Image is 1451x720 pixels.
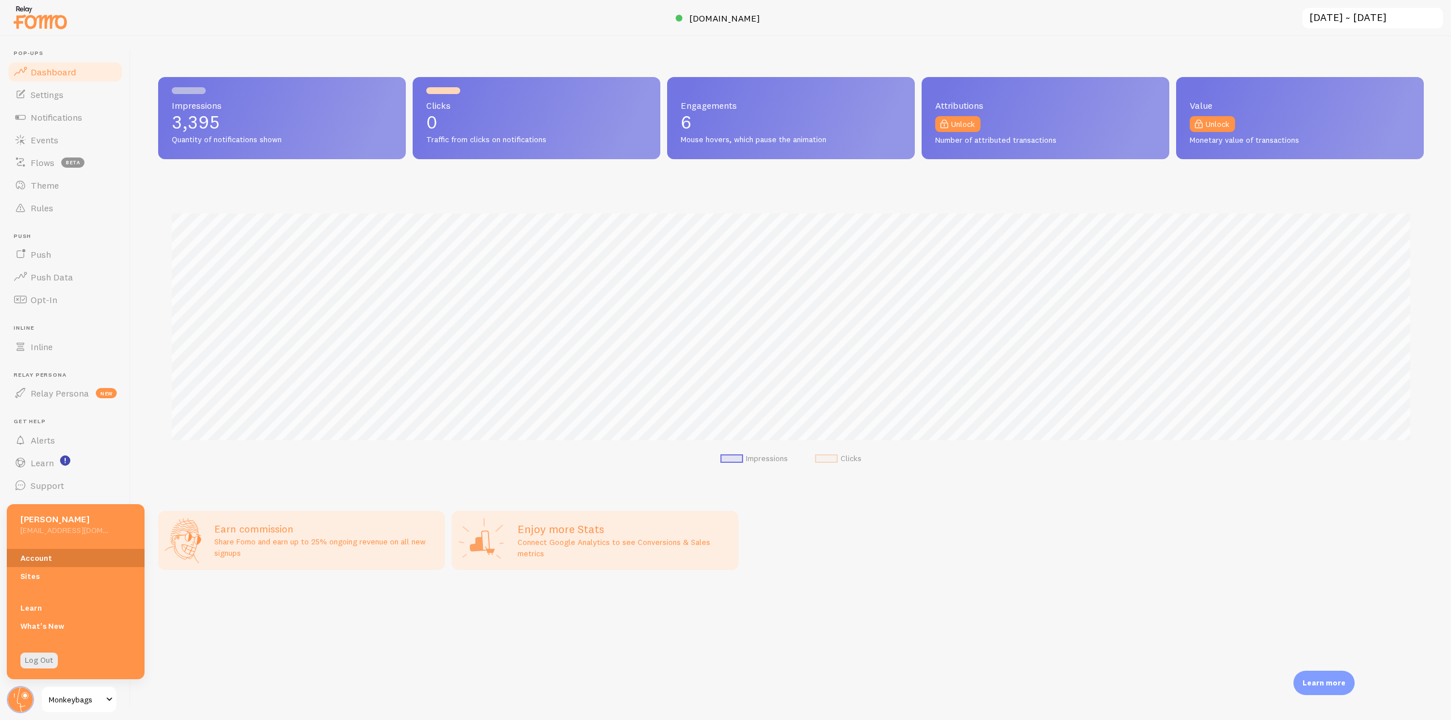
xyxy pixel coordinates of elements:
[20,653,58,668] a: Log Out
[31,457,54,468] span: Learn
[31,434,55,446] span: Alerts
[7,151,124,174] a: Flows beta
[681,101,901,110] span: Engagements
[426,113,647,131] p: 0
[935,116,981,132] a: Unlock
[31,89,63,100] span: Settings
[7,451,124,474] a: Learn
[14,233,124,240] span: Push
[31,249,51,260] span: Push
[459,518,504,563] img: Google Analytics
[31,271,73,283] span: Push Data
[214,522,438,535] h3: Earn commission
[214,536,438,559] p: Share Fomo and earn up to 25% ongoing revenue on all new signups
[31,387,89,399] span: Relay Persona
[7,83,124,106] a: Settings
[7,266,124,288] a: Push Data
[14,50,124,57] span: Pop-ups
[31,180,59,191] span: Theme
[7,474,124,497] a: Support
[31,202,53,214] span: Rules
[815,454,862,464] li: Clicks
[31,341,53,352] span: Inline
[49,693,103,706] span: Monkeybags
[7,174,124,197] a: Theme
[7,549,145,567] a: Account
[7,382,124,404] a: Relay Persona new
[1190,101,1410,110] span: Value
[31,294,57,305] span: Opt-In
[1190,116,1235,132] a: Unlock
[7,61,124,83] a: Dashboard
[31,66,76,78] span: Dashboard
[7,599,145,617] a: Learn
[681,113,901,131] p: 6
[720,454,788,464] li: Impressions
[96,388,117,398] span: new
[7,567,145,585] a: Sites
[12,3,69,32] img: fomo-relay-logo-orange.svg
[1293,671,1355,695] div: Learn more
[7,617,145,635] a: What's New
[426,101,647,110] span: Clicks
[31,134,58,146] span: Events
[20,513,108,525] h5: [PERSON_NAME]
[20,525,108,535] h5: [EMAIL_ADDRESS][DOMAIN_NAME]
[935,101,1156,110] span: Attributions
[7,243,124,266] a: Push
[172,101,392,110] span: Impressions
[41,686,117,713] a: Monkeybags
[61,157,84,168] span: beta
[426,135,647,145] span: Traffic from clicks on notifications
[517,536,732,559] p: Connect Google Analytics to see Conversions & Sales metrics
[1190,135,1410,146] span: Monetary value of transactions
[7,335,124,358] a: Inline
[7,288,124,311] a: Opt-In
[14,372,124,379] span: Relay Persona
[517,522,732,536] h2: Enjoy more Stats
[172,135,392,145] span: Quantity of notifications shown
[7,429,124,451] a: Alerts
[31,157,54,168] span: Flows
[452,511,739,570] a: Enjoy more Stats Connect Google Analytics to see Conversions & Sales metrics
[681,135,901,145] span: Mouse hovers, which pause the animation
[1302,678,1346,688] p: Learn more
[172,113,392,131] p: 3,395
[60,455,70,466] svg: <p>Watch New Feature Tutorials!</p>
[31,480,64,491] span: Support
[7,197,124,219] a: Rules
[7,106,124,129] a: Notifications
[14,325,124,332] span: Inline
[935,135,1156,146] span: Number of attributed transactions
[14,418,124,425] span: Get Help
[31,112,82,123] span: Notifications
[7,129,124,151] a: Events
